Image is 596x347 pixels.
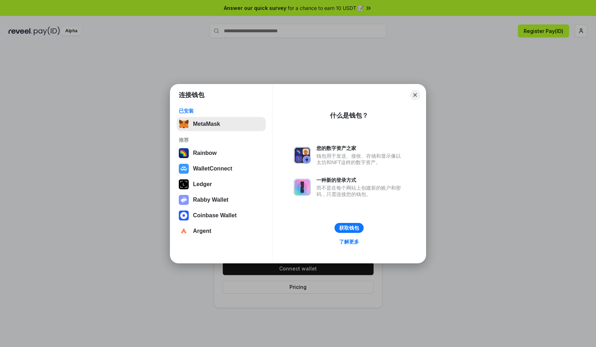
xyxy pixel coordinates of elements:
[335,237,363,246] a: 了解更多
[410,90,420,100] button: Close
[193,181,212,188] div: Ledger
[193,166,232,172] div: WalletConnect
[294,147,311,164] img: svg+xml,%3Csvg%20xmlns%3D%22http%3A%2F%2Fwww.w3.org%2F2000%2Fsvg%22%20fill%3D%22none%22%20viewBox...
[294,179,311,196] img: svg+xml,%3Csvg%20xmlns%3D%22http%3A%2F%2Fwww.w3.org%2F2000%2Fsvg%22%20fill%3D%22none%22%20viewBox...
[177,146,266,160] button: Rainbow
[177,224,266,238] button: Argent
[316,177,404,183] div: 一种新的登录方式
[316,185,404,197] div: 而不是在每个网站上创建新的账户和密码，只需连接您的钱包。
[179,119,189,129] img: svg+xml,%3Csvg%20fill%3D%22none%22%20height%3D%2233%22%20viewBox%3D%220%200%2035%2033%22%20width%...
[193,212,237,219] div: Coinbase Wallet
[179,211,189,220] img: svg+xml,%3Csvg%20width%3D%2228%22%20height%3D%2228%22%20viewBox%3D%220%200%2028%2028%22%20fill%3D...
[179,226,189,236] img: svg+xml,%3Csvg%20width%3D%2228%22%20height%3D%2228%22%20viewBox%3D%220%200%2028%2028%22%20fill%3D...
[316,145,404,151] div: 您的数字资产之家
[335,223,364,233] button: 获取钱包
[339,239,359,245] div: 了解更多
[179,91,204,99] h1: 连接钱包
[193,121,220,127] div: MetaMask
[193,197,228,203] div: Rabby Wallet
[193,150,217,156] div: Rainbow
[177,177,266,191] button: Ledger
[316,153,404,166] div: 钱包用于发送、接收、存储和显示像以太坊和NFT这样的数字资产。
[177,162,266,176] button: WalletConnect
[179,148,189,158] img: svg+xml,%3Csvg%20width%3D%22120%22%20height%3D%22120%22%20viewBox%3D%220%200%20120%20120%22%20fil...
[330,111,368,120] div: 什么是钱包？
[177,193,266,207] button: Rabby Wallet
[193,228,211,234] div: Argent
[179,108,264,114] div: 已安装
[339,225,359,231] div: 获取钱包
[179,179,189,189] img: svg+xml,%3Csvg%20xmlns%3D%22http%3A%2F%2Fwww.w3.org%2F2000%2Fsvg%22%20width%3D%2228%22%20height%3...
[179,164,189,174] img: svg+xml,%3Csvg%20width%3D%2228%22%20height%3D%2228%22%20viewBox%3D%220%200%2028%2028%22%20fill%3D...
[177,208,266,223] button: Coinbase Wallet
[179,195,189,205] img: svg+xml,%3Csvg%20xmlns%3D%22http%3A%2F%2Fwww.w3.org%2F2000%2Fsvg%22%20fill%3D%22none%22%20viewBox...
[177,117,266,131] button: MetaMask
[179,137,264,143] div: 推荐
